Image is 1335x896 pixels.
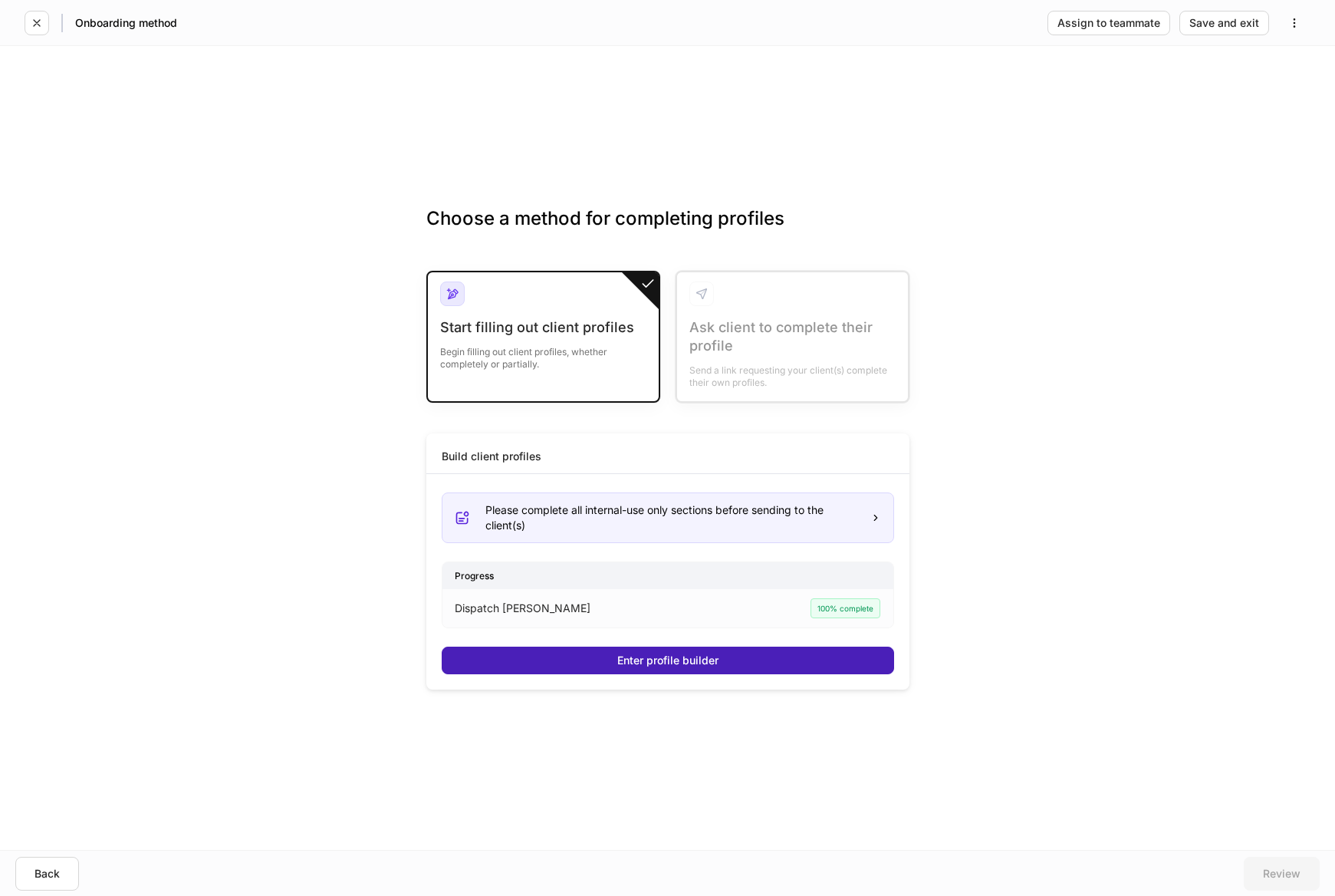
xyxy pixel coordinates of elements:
[440,318,646,337] div: Start filling out client profiles
[442,562,893,589] div: Progress
[35,868,60,879] div: Back
[1047,11,1170,35] button: Assign to teammate
[1057,18,1160,28] div: Assign to teammate
[442,647,894,674] button: Enter profile builder
[442,449,541,464] div: Build client profiles
[485,502,858,533] div: Please complete all internal-use only sections before sending to the client(s)
[15,857,79,891] button: Back
[617,655,718,666] div: Enter profile builder
[811,598,880,618] div: 100% complete
[426,206,909,255] h3: Choose a method for completing profiles
[1189,18,1259,28] div: Save and exit
[440,337,646,371] div: Begin filling out client profiles, whether completely or partially.
[455,601,590,616] p: Dispatch [PERSON_NAME]
[75,15,177,31] h5: Onboarding method
[1179,11,1269,35] button: Save and exit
